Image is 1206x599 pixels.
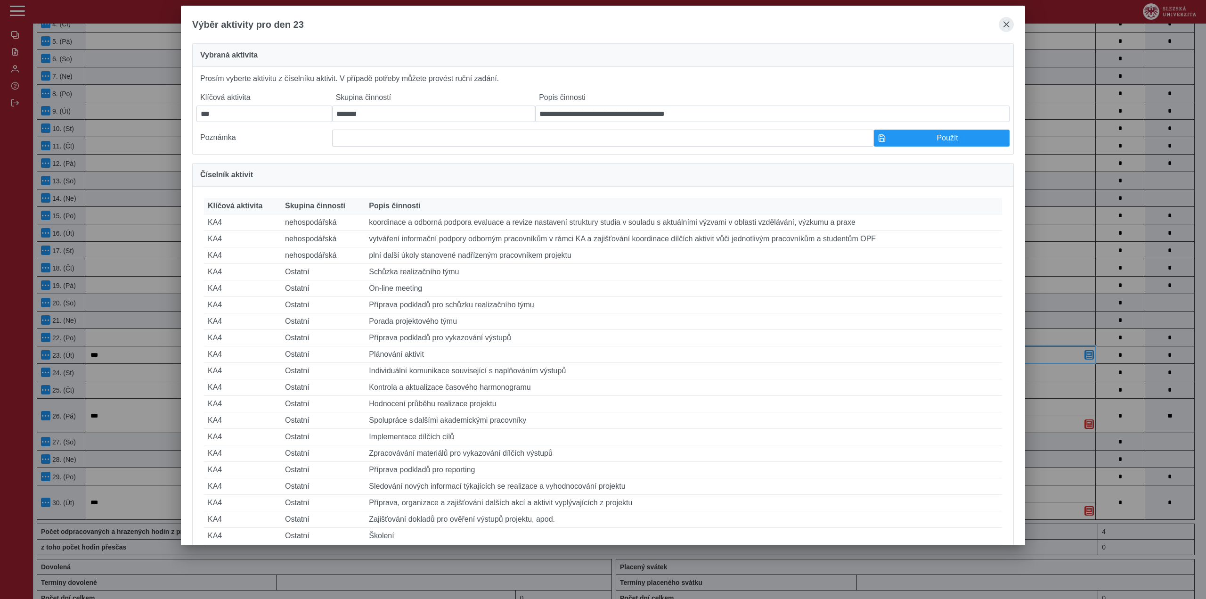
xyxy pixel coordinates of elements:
[204,330,281,346] td: KA4
[281,445,365,462] td: Ostatní
[281,412,365,429] td: Ostatní
[281,280,365,297] td: Ostatní
[281,511,365,528] td: Ostatní
[332,90,536,106] label: Skupina činností
[204,247,281,264] td: KA4
[281,396,365,412] td: Ostatní
[365,379,1002,396] td: Kontrola a aktualizace časového harmonogramu
[204,346,281,363] td: KA4
[365,264,1002,280] td: Schůzka realizačního týmu
[369,202,420,210] span: Popis činnosti
[200,51,258,59] span: Vybraná aktivita
[204,412,281,429] td: KA4
[281,429,365,445] td: Ostatní
[365,280,1002,297] td: On-line meeting
[281,297,365,313] td: Ostatní
[192,67,1014,155] div: Prosím vyberte aktivitu z číselníku aktivit. V případě potřeby můžete provést ruční zadání.
[204,495,281,511] td: KA4
[281,495,365,511] td: Ostatní
[365,363,1002,379] td: Individuální komunikace související s naplňováním výstupů
[204,478,281,495] td: KA4
[365,478,1002,495] td: Sledování nových informací týkajících se realizace a vyhodnocování projektu
[365,528,1002,544] td: Školení
[365,462,1002,478] td: Příprava podkladů pro reporting
[365,313,1002,330] td: Porada projektového týmu
[204,544,281,561] td: KA4
[874,130,1010,147] button: Použít
[281,247,365,264] td: nehospodářská
[365,247,1002,264] td: plní další úkoly stanovené nadřízeným pracovníkem projektu
[281,544,365,561] td: Ostatní
[281,462,365,478] td: Ostatní
[204,297,281,313] td: KA4
[285,202,345,210] span: Skupina činností
[365,231,1002,247] td: vytváření informační podpory odborným pracovníkům v rámci KA a zajišťování koordinace dílčích akt...
[365,330,1002,346] td: Příprava podkladů pro vykazování výstupů
[365,214,1002,231] td: koordinace a odborná podpora evaluace a revize nastavení struktury studia v souladu s aktuálními ...
[204,231,281,247] td: KA4
[999,17,1014,32] button: close
[204,429,281,445] td: KA4
[281,231,365,247] td: nehospodářská
[281,214,365,231] td: nehospodářská
[204,528,281,544] td: KA4
[204,363,281,379] td: KA4
[192,19,304,30] span: Výběr aktivity pro den 23
[281,313,365,330] td: Ostatní
[196,130,332,147] label: Poznámka
[535,90,1010,106] label: Popis činnosti
[365,297,1002,313] td: Příprava podkladů pro schůzku realizačního týmu
[204,264,281,280] td: KA4
[281,346,365,363] td: Ostatní
[204,462,281,478] td: KA4
[281,379,365,396] td: Ostatní
[204,214,281,231] td: KA4
[365,511,1002,528] td: Zajišťování dokladů pro ověření výstupů projektu, apod.
[365,346,1002,363] td: Plánování aktivit
[365,412,1002,429] td: Spolupráce s dalšími akademickými pracovníky
[365,396,1002,412] td: Hodnocení průběhu realizace projektu
[365,429,1002,445] td: Implementace dílčích cílů
[196,90,332,106] label: Klíčová aktivita
[200,171,253,179] span: Číselník aktivit
[365,445,1002,462] td: Zpracovávání materiálů pro vykazování dílčích výstupů
[889,134,1005,142] span: Použít
[281,264,365,280] td: Ostatní
[365,544,1002,561] td: Dovolená (placené volno)
[204,396,281,412] td: KA4
[281,528,365,544] td: Ostatní
[365,495,1002,511] td: Příprava, organizace a zajišťování dalších akcí a aktivit vyplývajících z projektu
[281,363,365,379] td: Ostatní
[204,511,281,528] td: KA4
[204,379,281,396] td: KA4
[208,202,263,210] span: Klíčová aktivita
[204,280,281,297] td: KA4
[281,478,365,495] td: Ostatní
[204,445,281,462] td: KA4
[281,330,365,346] td: Ostatní
[204,313,281,330] td: KA4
